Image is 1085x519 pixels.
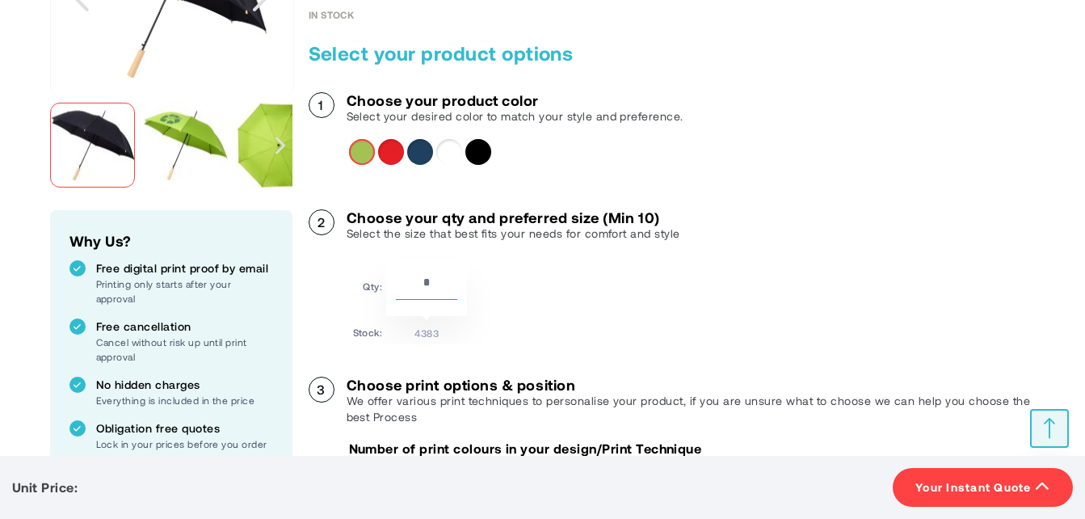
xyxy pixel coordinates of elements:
div: Availability [309,9,355,20]
p: Everything is included in the price [96,393,273,407]
div: White [436,139,462,165]
p: We offer various print techniques to personalise your product, if you are unsure what to choose w... [347,393,1036,425]
button: Your Instant Quote [893,468,1073,507]
p: No hidden charges [96,377,273,393]
div: Lime [349,139,375,165]
span: Your Instant Quote [915,479,1032,496]
img: Alina 23" auto open recycled PET umbrella [50,103,135,188]
p: Free digital print proof by email [96,260,273,276]
div: Solid black [465,139,491,165]
h3: Choose your product color [347,92,683,108]
td: Qty: [353,260,383,316]
td: 4383 [386,320,467,340]
h2: Why Us? [69,230,273,252]
span: In stock [309,9,355,20]
p: Number of print colours in your design/Print Technique [349,440,702,458]
td: Stock: [353,320,383,340]
img: Alina 23" auto open recycled PET umbrella [143,103,228,188]
div: Next [268,95,292,196]
span: Unit Price: [12,479,78,495]
div: Red [378,139,404,165]
div: Alina 23" auto open recycled PET umbrella [236,95,329,196]
div: Alina 23" auto open recycled PET umbrella [143,95,236,196]
p: Select your desired color to match your style and preference. [347,108,683,124]
div: Navy [407,139,433,165]
p: Obligation free quotes [96,420,273,437]
p: Select the size that best fits your needs for comfort and style [347,226,680,242]
h3: Choose print options & position [347,377,1036,393]
h2: Select your product options [309,40,1036,66]
div: Alina 23" auto open recycled PET umbrella [50,95,143,196]
p: Lock in your prices before you order [96,437,273,451]
p: Printing only starts after your approval [96,276,273,306]
p: Cancel without risk up until print approval [96,335,273,364]
h3: Choose your qty and preferred size (Min 10) [347,209,680,226]
p: Free cancellation [96,319,273,335]
img: Alina 23" auto open recycled PET umbrella [236,103,321,188]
